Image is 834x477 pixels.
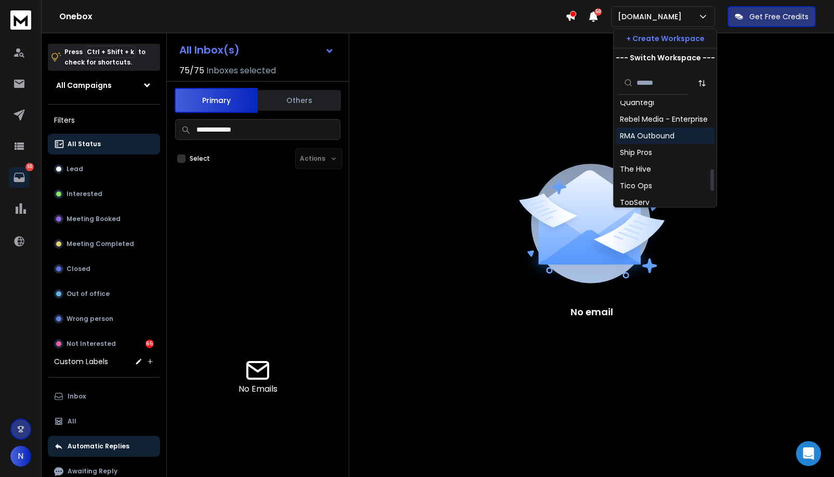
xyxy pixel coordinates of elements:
button: All Inbox(s) [171,40,342,60]
h3: Custom Labels [54,356,108,367]
div: Rebel Media - Enterprise [620,114,708,124]
p: Meeting Completed [67,240,134,248]
span: Ctrl + Shift + k [85,46,136,58]
div: Quantegi [620,97,654,108]
div: Open Intercom Messenger [796,441,821,466]
h1: Onebox [59,10,565,23]
p: No Emails [239,383,277,395]
button: All [48,411,160,432]
button: Automatic Replies [48,436,160,457]
button: Sort by Sort A-Z [692,73,712,94]
div: Tico Ops [620,181,652,191]
p: Get Free Credits [749,11,809,22]
span: 75 / 75 [179,65,204,77]
a: 65 [9,167,30,188]
div: RMA Outbound [620,131,674,141]
p: Press to check for shortcuts. [64,47,145,68]
p: Closed [67,265,90,273]
p: --- Switch Workspace --- [616,53,715,63]
p: No email [571,305,613,319]
h1: All Inbox(s) [179,45,240,55]
img: logo [10,10,31,30]
p: 65 [25,163,34,171]
button: Others [258,89,341,112]
button: Primary [175,88,258,113]
p: Inbox [68,392,86,401]
button: Out of office [48,283,160,304]
label: Select [190,154,210,163]
h3: Filters [48,113,160,127]
p: Wrong person [67,315,113,323]
button: Meeting Booked [48,209,160,229]
div: 65 [145,340,154,348]
h3: Inboxes selected [206,65,276,77]
p: Lead [67,165,83,173]
button: Not Interested65 [48,333,160,354]
p: All [68,417,76,426]
button: + Create Workspace [614,29,717,48]
p: Meeting Booked [67,215,121,223]
button: Interested [48,184,160,204]
p: Not Interested [67,340,116,348]
span: 50 [594,8,602,16]
p: Interested [67,190,102,198]
p: [DOMAIN_NAME] [618,11,686,22]
button: Closed [48,259,160,279]
button: Lead [48,159,160,179]
button: Inbox [48,386,160,407]
p: + Create Workspace [626,33,705,44]
button: Get Free Credits [727,6,816,27]
p: All Status [68,140,101,148]
button: Meeting Completed [48,234,160,254]
p: Awaiting Reply [68,467,117,475]
button: All Campaigns [48,75,160,96]
p: Automatic Replies [68,442,129,450]
p: Out of office [67,290,110,298]
h1: All Campaigns [56,80,112,91]
button: Wrong person [48,308,160,329]
div: TopServ [620,197,650,208]
div: The Hive [620,164,651,174]
button: N [10,446,31,467]
div: Ship Pros [620,147,652,158]
button: All Status [48,134,160,154]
